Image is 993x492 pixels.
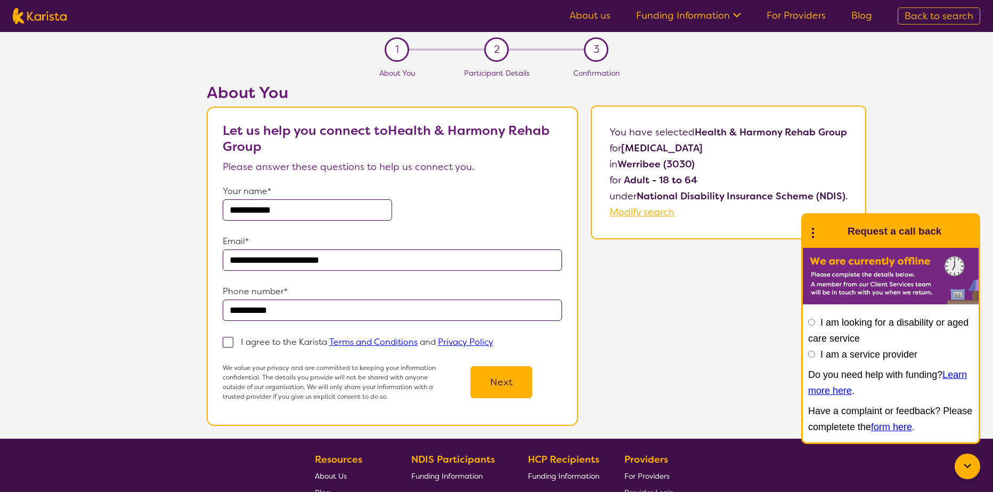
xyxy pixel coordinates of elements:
img: Karista [820,221,841,242]
b: Let us help you connect to Health & Harmony Rehab Group [223,122,550,155]
b: Providers [624,453,668,466]
p: Please answer these questions to help us connect you. [223,159,562,175]
a: About Us [315,467,386,484]
a: Funding Information [636,9,741,22]
a: Privacy Policy [438,336,493,348]
a: Funding Information [411,467,503,484]
p: under . [609,188,848,204]
p: We value your privacy and are committed to keeping your information confidential. The details you... [223,363,441,401]
span: Funding Information [528,471,599,481]
a: Terms and Conditions [329,336,418,348]
p: Do you need help with funding? . [808,367,973,399]
span: For Providers [624,471,670,481]
button: Next [470,366,532,398]
span: About You [379,68,415,78]
b: HCP Recipients [528,453,599,466]
img: Karista offline chat form to request call back [803,248,979,304]
img: Karista logo [13,8,67,24]
p: Your name* [223,183,562,199]
b: Werribee (3030) [617,158,695,171]
h2: About You [207,83,578,102]
p: Email* [223,233,562,249]
b: Health & Harmony Rehab Group [695,126,847,139]
span: 3 [593,42,599,58]
p: You have selected [609,124,848,220]
p: for [609,140,848,156]
b: NDIS Participants [411,453,495,466]
b: Adult - 18 to 64 [624,174,697,187]
p: for [609,172,848,188]
span: Participant Details [464,68,530,78]
label: I am a service provider [820,349,917,360]
span: Back to search [905,10,973,22]
a: For Providers [624,467,674,484]
span: Confirmation [573,68,620,78]
a: Funding Information [528,467,599,484]
a: form here [871,422,912,432]
a: Back to search [898,7,980,25]
h1: Request a call back [848,223,941,239]
span: About Us [315,471,347,481]
label: I am looking for a disability or aged care service [808,317,968,344]
p: Phone number* [223,284,562,300]
p: I agree to the Karista and [241,336,493,348]
p: in [609,156,848,172]
span: 2 [494,42,500,58]
p: Have a complaint or feedback? Please completete the . [808,403,973,435]
a: About us [569,9,611,22]
span: Funding Information [411,471,483,481]
b: [MEDICAL_DATA] [621,142,703,155]
b: National Disability Insurance Scheme (NDIS) [637,190,845,203]
a: Modify search [609,206,674,219]
b: Resources [315,453,362,466]
span: 1 [395,42,399,58]
a: For Providers [767,9,826,22]
a: Blog [851,9,872,22]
